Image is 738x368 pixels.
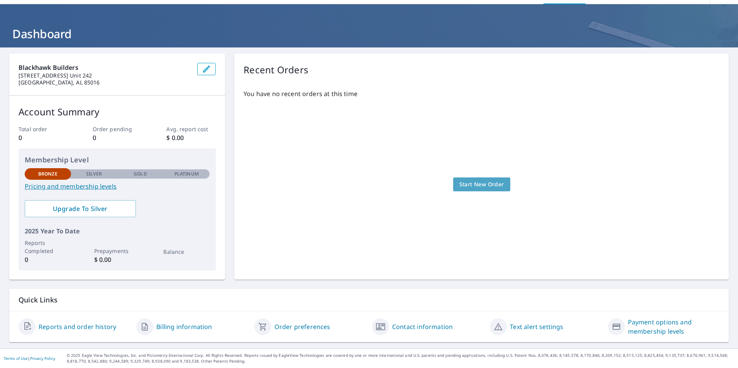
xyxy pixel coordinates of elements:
[94,247,140,255] p: Prepayments
[4,356,55,361] p: |
[174,170,199,177] p: Platinum
[19,79,191,86] p: [GEOGRAPHIC_DATA], AL 85016
[93,125,142,133] p: Order pending
[163,248,210,256] p: Balance
[94,255,140,264] p: $ 0.00
[19,72,191,79] p: [STREET_ADDRESS] Unit 242
[459,180,504,189] span: Start New Order
[25,182,210,191] a: Pricing and membership levels
[86,170,102,177] p: Silver
[510,322,563,331] a: Text alert settings
[25,255,71,264] p: 0
[244,63,308,77] p: Recent Orders
[392,322,453,331] a: Contact information
[25,239,71,255] p: Reports Completed
[9,26,729,42] h1: Dashboard
[19,125,68,133] p: Total order
[166,133,216,142] p: $ 0.00
[274,322,330,331] a: Order preferences
[39,322,116,331] a: Reports and order history
[4,356,28,361] a: Terms of Use
[166,125,216,133] p: Avg. report cost
[19,133,68,142] p: 0
[38,170,58,177] p: Bronze
[156,322,212,331] a: Billing information
[19,295,719,305] p: Quick Links
[19,63,191,72] p: Blackhawk Builders
[93,133,142,142] p: 0
[19,105,216,119] p: Account Summary
[134,170,147,177] p: Gold
[25,200,136,217] a: Upgrade To Silver
[31,204,130,213] span: Upgrade To Silver
[25,155,210,165] p: Membership Level
[30,356,55,361] a: Privacy Policy
[25,226,210,236] p: 2025 Year To Date
[244,89,719,98] p: You have no recent orders at this time
[67,353,734,364] p: © 2025 Eagle View Technologies, Inc. and Pictometry International Corp. All Rights Reserved. Repo...
[453,177,510,192] a: Start New Order
[628,317,719,336] a: Payment options and membership levels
